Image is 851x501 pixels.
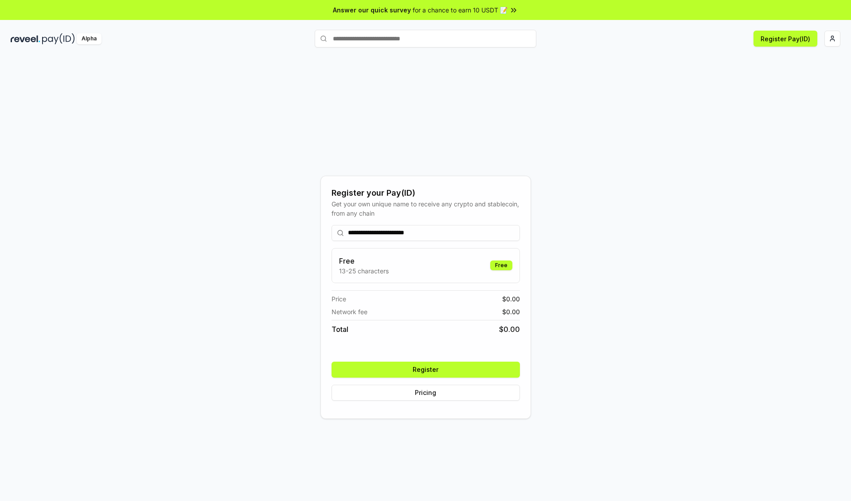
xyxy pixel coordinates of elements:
[502,294,520,304] span: $ 0.00
[332,362,520,378] button: Register
[339,256,389,266] h3: Free
[332,187,520,199] div: Register your Pay(ID)
[490,260,512,270] div: Free
[11,33,40,44] img: reveel_dark
[502,307,520,316] span: $ 0.00
[339,266,389,276] p: 13-25 characters
[77,33,101,44] div: Alpha
[42,33,75,44] img: pay_id
[333,5,411,15] span: Answer our quick survey
[332,199,520,218] div: Get your own unique name to receive any crypto and stablecoin, from any chain
[753,31,817,47] button: Register Pay(ID)
[332,307,367,316] span: Network fee
[499,324,520,335] span: $ 0.00
[332,324,348,335] span: Total
[332,294,346,304] span: Price
[332,385,520,401] button: Pricing
[413,5,507,15] span: for a chance to earn 10 USDT 📝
